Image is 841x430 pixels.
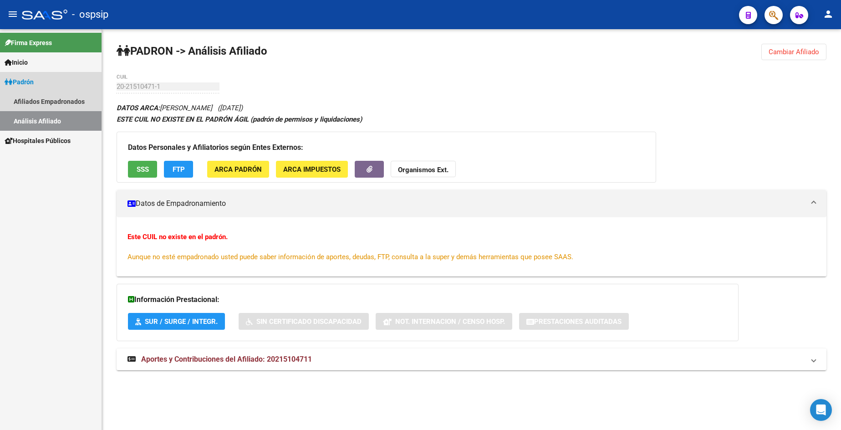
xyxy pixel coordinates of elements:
[117,45,267,57] strong: PADRON -> Análisis Afiliado
[128,293,727,306] h3: Información Prestacional:
[137,165,149,174] span: SSS
[823,9,834,20] mat-icon: person
[256,317,362,326] span: Sin Certificado Discapacidad
[5,57,28,67] span: Inicio
[117,348,826,370] mat-expansion-panel-header: Aportes y Contribuciones del Afiliado: 20215104711
[769,48,819,56] span: Cambiar Afiliado
[117,115,362,123] strong: ESTE CUIL NO EXISTE EN EL PADRÓN ÁGIL (padrón de permisos y liquidaciones)
[117,190,826,217] mat-expansion-panel-header: Datos de Empadronamiento
[145,317,218,326] span: SUR / SURGE / INTEGR.
[127,199,805,209] mat-panel-title: Datos de Empadronamiento
[173,165,185,174] span: FTP
[218,104,243,112] span: ([DATE])
[395,317,505,326] span: Not. Internacion / Censo Hosp.
[127,233,228,241] strong: Este CUIL no existe en el padrón.
[128,161,157,178] button: SSS
[117,104,160,112] strong: DATOS ARCA:
[7,9,18,20] mat-icon: menu
[239,313,369,330] button: Sin Certificado Discapacidad
[5,38,52,48] span: Firma Express
[376,313,512,330] button: Not. Internacion / Censo Hosp.
[127,253,573,261] span: Aunque no esté empadronado usted puede saber información de aportes, deudas, FTP, consulta a la s...
[117,104,212,112] span: [PERSON_NAME]
[164,161,193,178] button: FTP
[5,136,71,146] span: Hospitales Públicos
[398,166,449,174] strong: Organismos Ext.
[141,355,312,363] span: Aportes y Contribuciones del Afiliado: 20215104711
[534,317,622,326] span: Prestaciones Auditadas
[761,44,826,60] button: Cambiar Afiliado
[519,313,629,330] button: Prestaciones Auditadas
[128,313,225,330] button: SUR / SURGE / INTEGR.
[276,161,348,178] button: ARCA Impuestos
[207,161,269,178] button: ARCA Padrón
[117,217,826,276] div: Datos de Empadronamiento
[810,399,832,421] div: Open Intercom Messenger
[72,5,108,25] span: - ospsip
[5,77,34,87] span: Padrón
[391,161,456,178] button: Organismos Ext.
[128,141,645,154] h3: Datos Personales y Afiliatorios según Entes Externos:
[214,165,262,174] span: ARCA Padrón
[283,165,341,174] span: ARCA Impuestos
